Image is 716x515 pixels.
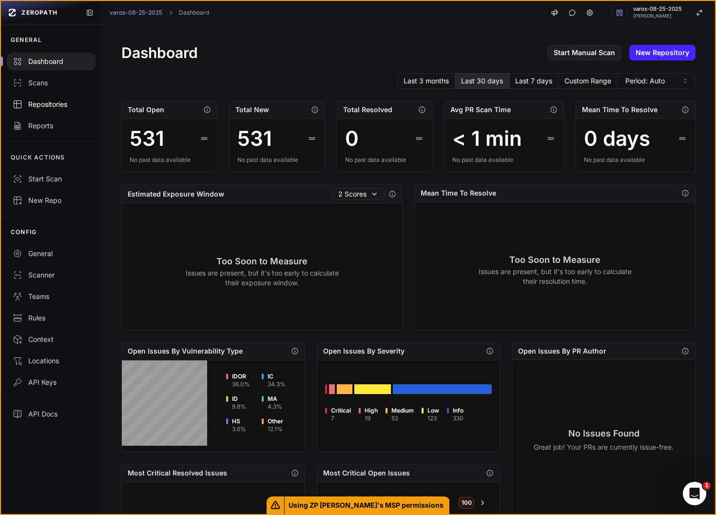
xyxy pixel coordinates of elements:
span: Info [453,407,464,415]
span: MA [268,395,282,403]
a: Scanner [1,264,101,286]
span: HS [232,417,246,425]
div: General [13,249,90,258]
span: 100 [459,497,474,509]
p: Issues are present, but it's too early to calculate their resolution time. [478,267,632,286]
span: Medium [391,407,414,415]
div: Go to issues list [337,384,352,394]
div: No past data available [130,156,209,164]
a: Teams [1,286,101,307]
h2: Estimated Exposure Window [128,189,224,199]
a: ZEROPATH [5,5,78,20]
p: CONFIG [11,228,37,236]
span: Using ZP [PERSON_NAME]'s MSP permissions [285,496,450,514]
div: Context [13,335,90,344]
div: Dashboard [13,57,90,66]
div: Go to issues list [393,384,492,394]
h2: Most Critical Open Issues [323,468,410,478]
a: New Repo [1,190,101,211]
p: QUICK ACTIONS [11,154,65,161]
div: Locations [13,356,90,366]
a: varos-08-25-2025 [110,9,162,17]
div: No past data available [345,156,425,164]
a: Start Manual Scan [547,45,621,60]
div: 531 [237,127,272,150]
a: General [1,243,101,264]
a: Dashboard [179,9,209,17]
div: Rules [13,313,90,323]
h2: Open Issues By Severity [323,346,405,356]
span: Other [268,417,283,425]
h3: Too Soon to Measure [478,253,632,267]
div: Teams [13,292,90,301]
span: IC [268,373,286,380]
a: Scans [1,72,101,94]
div: 3.6 % [232,425,246,433]
div: Go to issues list [325,384,327,394]
a: Repositories [1,94,101,115]
span: varos-08-25-2025 [633,6,682,12]
svg: chevron right, [167,9,174,16]
a: API Keys [1,372,101,393]
div: 9.8 % [232,403,246,411]
a: Reports [1,115,101,137]
button: Last 3 months [397,73,455,89]
div: 531 [130,127,164,150]
h2: Total New [235,105,269,115]
div: 36.0 % [232,380,250,388]
h2: Mean Time To Resolve [421,188,496,198]
h1: Dashboard [121,44,198,61]
div: 19 [365,415,378,422]
button: Last 7 days [509,73,559,89]
span: [PERSON_NAME] [633,14,682,19]
div: API Docs [13,409,90,419]
div: Repositories [13,99,90,109]
div: Go to issues list [354,384,391,394]
div: 4.3 % [268,403,282,411]
span: Period: Auto [625,76,665,86]
div: Reports [13,121,90,131]
a: Dashboard [1,51,101,72]
div: 330 [453,415,464,422]
div: Scans [13,78,90,88]
a: Locations [1,350,101,372]
span: PrivateKey Hard-Coded Secret Identified [348,494,451,504]
span: IDOR [232,373,250,380]
div: < 1 min [452,127,522,150]
div: Go to issues list [329,384,335,394]
div: 0 [345,127,359,150]
div: No past data available [237,156,317,164]
div: No past data available [452,156,556,164]
div: Start Scan [13,174,90,184]
iframe: Intercom live chat [683,482,706,505]
div: 52 [391,415,414,422]
h2: Most Critical Resolved Issues [128,468,227,478]
button: varos-08-25-2025 [PERSON_NAME] [606,1,715,24]
p: Great job! Your PRs are currently issue-free. [534,442,674,452]
a: Context [1,329,101,350]
div: 7 [331,415,351,422]
button: Last 30 days [455,73,509,89]
span: ID [232,395,246,403]
nav: breadcrumb [110,9,209,17]
svg: caret sort, [681,77,689,85]
div: API Keys [13,377,90,387]
button: Custom Range [559,73,618,89]
div: 0 days [584,127,650,150]
span: Low [427,407,439,415]
div: Scanner [13,270,90,280]
p: GENERAL [11,36,42,44]
h3: No Issues Found [534,427,674,440]
div: New Repo [13,196,90,205]
span: 1 [703,482,711,490]
button: 2 Scores [332,188,385,200]
h2: Mean Time To Resolve [582,105,658,115]
a: API Docs [1,403,101,425]
h2: Total Resolved [343,105,392,115]
div: 12.1 % [268,425,283,433]
span: ZEROPATH [21,9,58,17]
a: New Repository [629,45,696,60]
span: High [365,407,378,415]
h2: Total Open [128,105,164,115]
h2: Open Issues By Vulnerability Type [128,346,243,356]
